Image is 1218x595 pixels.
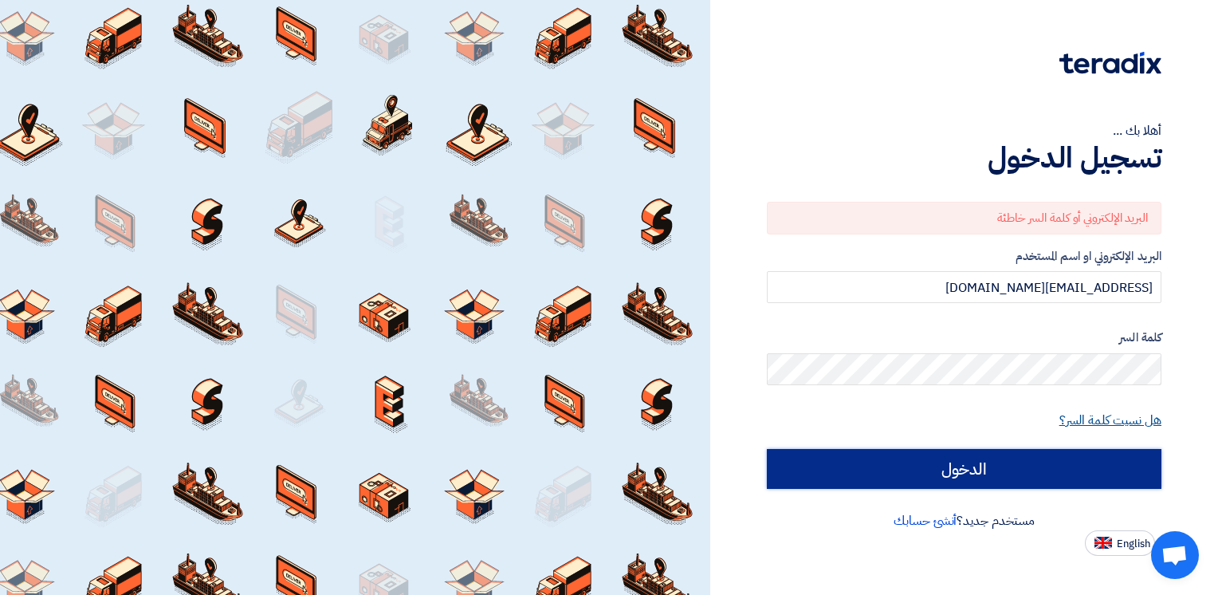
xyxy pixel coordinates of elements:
h1: تسجيل الدخول [767,140,1161,175]
img: Teradix logo [1059,52,1161,74]
a: أنشئ حسابك [894,511,957,530]
span: English [1117,538,1150,550]
input: الدخول [767,449,1161,489]
label: كلمة السر [767,329,1161,347]
input: أدخل بريد العمل الإلكتروني او اسم المستخدم الخاص بك ... [767,271,1161,303]
div: مستخدم جديد؟ [767,511,1161,530]
a: Open chat [1151,531,1199,579]
a: هل نسيت كلمة السر؟ [1059,411,1161,430]
button: English [1085,530,1155,556]
div: أهلا بك ... [767,121,1161,140]
label: البريد الإلكتروني او اسم المستخدم [767,247,1161,266]
img: en-US.png [1094,537,1112,549]
div: البريد الإلكتروني أو كلمة السر خاطئة [767,202,1161,234]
